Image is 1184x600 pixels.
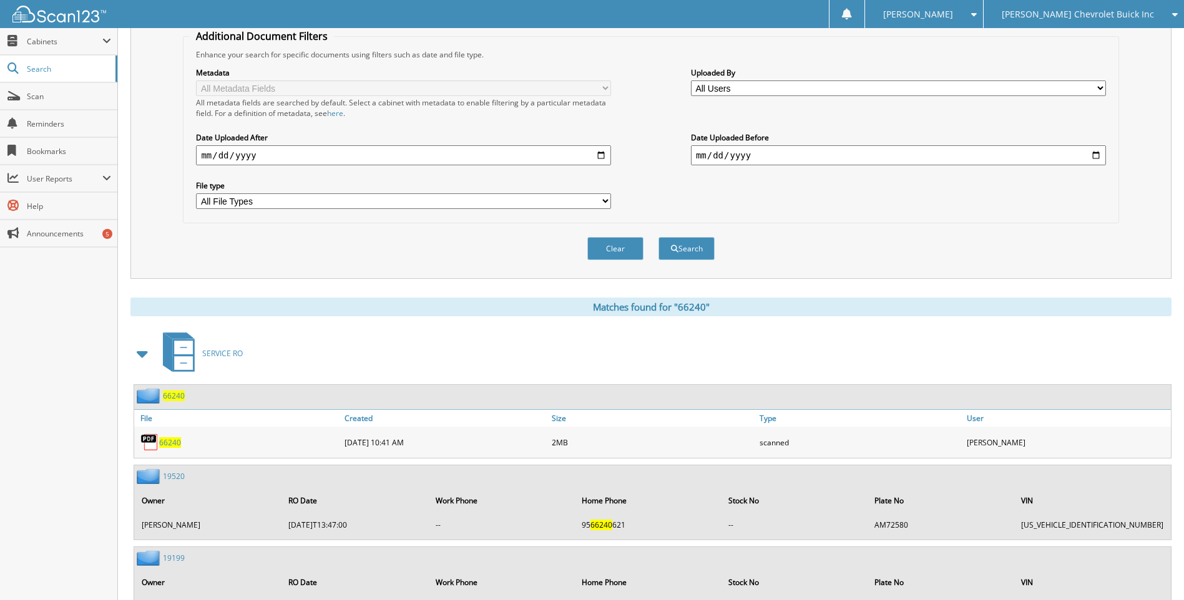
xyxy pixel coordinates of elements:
[575,488,721,513] th: Home Phone
[155,329,243,378] a: SERVICE RO
[1015,515,1170,535] td: [US_VEHICLE_IDENTIFICATION_NUMBER]
[196,67,611,78] label: Metadata
[575,515,721,535] td: 95 621
[137,388,163,404] img: folder2.png
[137,468,163,484] img: folder2.png
[429,488,574,513] th: Work Phone
[868,488,1014,513] th: Plate No
[590,520,612,530] span: 66240
[282,488,428,513] th: RO Date
[1015,569,1170,595] th: VIN
[868,569,1014,595] th: Plate No
[27,173,102,184] span: User Reports
[429,569,574,595] th: Work Phone
[27,91,111,102] span: Scan
[135,488,281,513] th: Owner
[587,237,643,260] button: Clear
[549,430,756,455] div: 2MB
[658,237,715,260] button: Search
[196,180,611,191] label: File type
[102,229,112,239] div: 5
[163,553,185,563] a: 19199
[691,132,1106,143] label: Date Uploaded Before
[196,97,611,119] div: All metadata fields are searched by default. Select a cabinet with metadata to enable filtering b...
[691,145,1106,165] input: end
[756,430,964,455] div: scanned
[549,410,756,427] a: Size
[134,410,341,427] a: File
[341,410,549,427] a: Created
[341,430,549,455] div: [DATE] 10:41 AM
[27,228,111,239] span: Announcements
[27,36,102,47] span: Cabinets
[27,64,109,74] span: Search
[282,515,428,535] td: [DATE]T13:47:00
[196,132,611,143] label: Date Uploaded After
[883,11,953,18] span: [PERSON_NAME]
[163,471,185,481] a: 19520
[135,569,281,595] th: Owner
[27,119,111,129] span: Reminders
[159,437,181,448] a: 66240
[27,146,111,157] span: Bookmarks
[327,108,343,119] a: here
[1122,540,1184,600] iframe: Chat Widget
[1002,11,1154,18] span: [PERSON_NAME] Chevrolet Buick Inc
[1015,488,1170,513] th: VIN
[135,515,281,535] td: [PERSON_NAME]
[190,29,334,43] legend: Additional Document Filters
[575,569,721,595] th: Home Phone
[756,410,964,427] a: Type
[722,515,867,535] td: --
[722,488,867,513] th: Stock No
[27,201,111,211] span: Help
[190,49,1112,60] div: Enhance your search for specific documents using filters such as date and file type.
[163,390,185,401] a: 66240
[130,298,1172,316] div: Matches found for "66240"
[868,515,1014,535] td: AM72580
[140,433,159,452] img: PDF.png
[282,569,428,595] th: RO Date
[137,550,163,566] img: folder2.png
[196,145,611,165] input: start
[202,348,243,359] span: SERVICE RO
[12,6,106,22] img: scan123-logo-white.svg
[429,515,574,535] td: --
[964,430,1171,455] div: [PERSON_NAME]
[722,569,867,595] th: Stock No
[691,67,1106,78] label: Uploaded By
[964,410,1171,427] a: User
